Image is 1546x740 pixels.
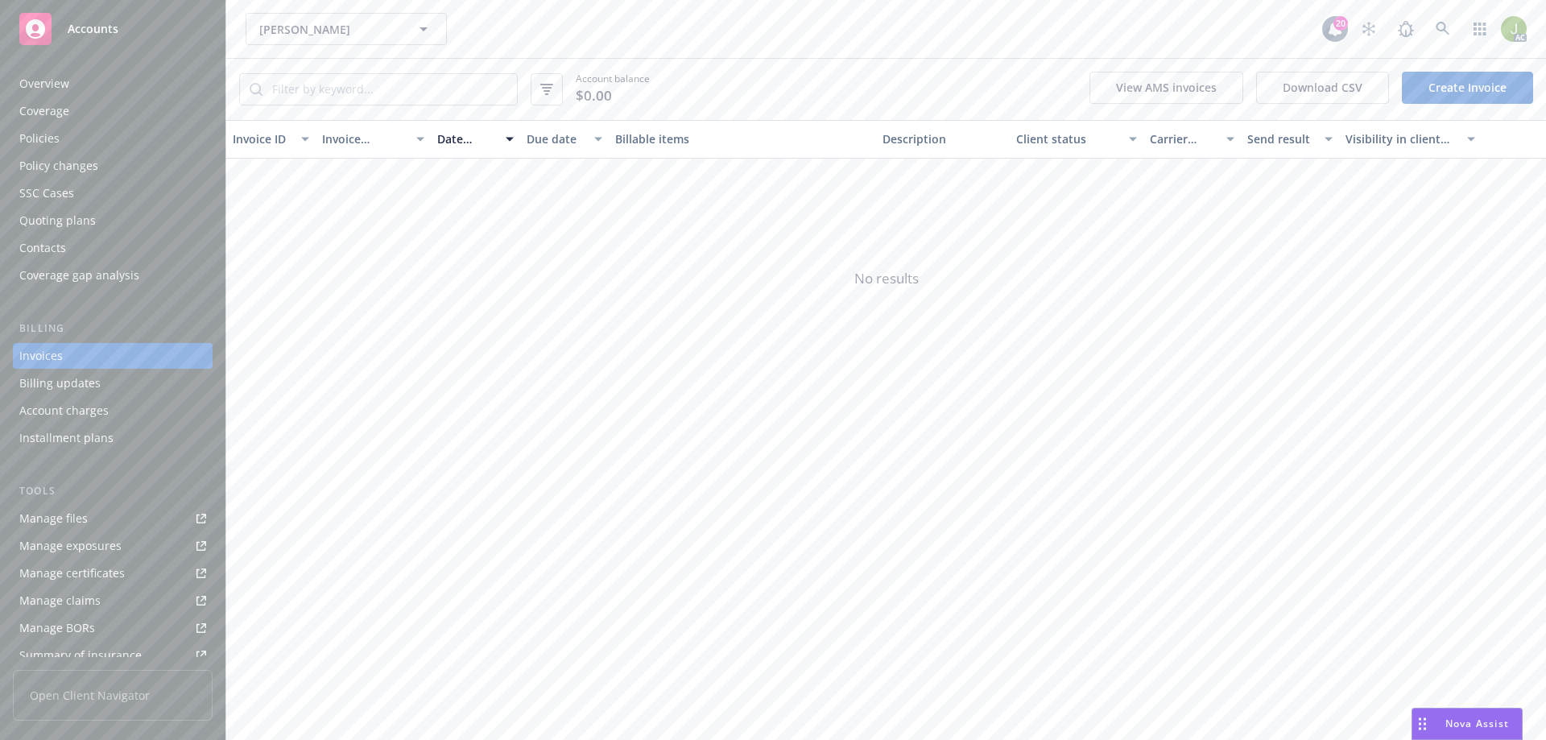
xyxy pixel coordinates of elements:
span: $0.00 [576,85,612,106]
div: Summary of insurance [19,643,142,668]
span: Accounts [68,23,118,35]
button: Carrier status [1143,120,1242,159]
a: Policies [13,126,213,151]
a: Summary of insurance [13,643,213,668]
div: Coverage gap analysis [19,263,139,288]
div: Coverage [19,98,69,124]
button: [PERSON_NAME] [246,13,447,45]
a: Coverage gap analysis [13,263,213,288]
div: Policy changes [19,153,98,179]
button: Client status [1010,120,1143,159]
a: Manage BORs [13,615,213,641]
a: Stop snowing [1353,13,1385,45]
span: Account balance [576,72,650,107]
span: [PERSON_NAME] [259,21,399,38]
button: Description [876,120,1010,159]
div: SSC Cases [19,180,74,206]
div: Account charges [19,398,109,424]
a: Manage certificates [13,560,213,586]
a: SSC Cases [13,180,213,206]
span: Nova Assist [1445,717,1509,730]
div: Due date [527,130,585,147]
a: Policy changes [13,153,213,179]
button: Visibility in client dash [1339,120,1482,159]
a: Billing updates [13,370,213,396]
a: Manage exposures [13,533,213,559]
div: Invoices [19,343,63,369]
a: Overview [13,71,213,97]
div: Installment plans [19,425,114,451]
a: Manage claims [13,588,213,614]
a: Report a Bug [1390,13,1422,45]
button: Invoice amount [316,120,432,159]
img: photo [1501,16,1527,42]
div: Send result [1247,130,1315,147]
div: Manage claims [19,588,101,614]
div: Manage exposures [19,533,122,559]
a: Coverage [13,98,213,124]
button: Invoice ID [226,120,316,159]
button: Due date [520,120,610,159]
div: Overview [19,71,69,97]
div: Manage files [19,506,88,531]
button: Date issued [431,120,520,159]
div: Billable items [615,130,870,147]
div: Policies [19,126,60,151]
div: Drag to move [1412,709,1432,739]
div: Tools [13,483,213,499]
button: View AMS invoices [1089,72,1243,104]
div: Description [883,130,1003,147]
a: Account charges [13,398,213,424]
div: Manage BORs [19,615,95,641]
div: Invoice amount [322,130,407,147]
div: Visibility in client dash [1346,130,1457,147]
div: Carrier status [1150,130,1217,147]
a: Search [1427,13,1459,45]
svg: Search [250,83,262,96]
a: Switch app [1464,13,1496,45]
button: Send result [1241,120,1339,159]
div: Manage certificates [19,560,125,586]
span: Open Client Navigator [13,670,213,721]
div: Date issued [437,130,496,147]
input: Filter by keyword... [262,74,517,105]
a: Accounts [13,6,213,52]
a: Installment plans [13,425,213,451]
div: Contacts [19,235,66,261]
button: Nova Assist [1412,708,1523,740]
div: Billing [13,320,213,337]
a: Quoting plans [13,208,213,234]
a: Manage files [13,506,213,531]
div: Billing updates [19,370,101,396]
div: Quoting plans [19,208,96,234]
div: Invoice ID [233,130,291,147]
a: Invoices [13,343,213,369]
div: Client status [1016,130,1119,147]
a: Create Invoice [1402,72,1533,104]
span: No results [226,159,1546,400]
button: Billable items [609,120,876,159]
button: Download CSV [1256,72,1389,104]
div: 20 [1333,16,1348,31]
a: Contacts [13,235,213,261]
